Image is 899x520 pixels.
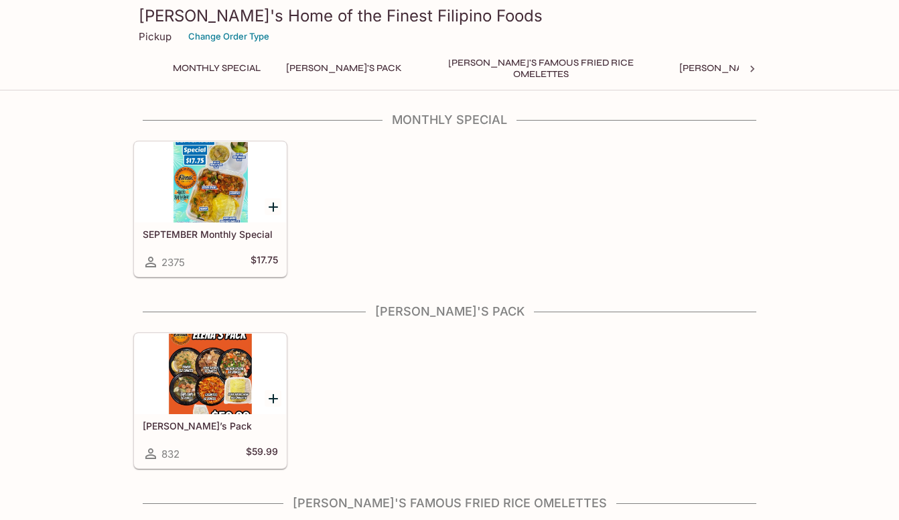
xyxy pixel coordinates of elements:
[135,142,286,222] div: SEPTEMBER Monthly Special
[143,229,278,240] h5: SEPTEMBER Monthly Special
[182,26,275,47] button: Change Order Type
[246,446,278,462] h5: $59.99
[133,304,766,319] h4: [PERSON_NAME]'s Pack
[135,334,286,414] div: Elena’s Pack
[143,420,278,432] h5: [PERSON_NAME]’s Pack
[139,30,171,43] p: Pickup
[420,59,661,78] button: [PERSON_NAME]'s Famous Fried Rice Omelettes
[133,113,766,127] h4: Monthly Special
[161,256,185,269] span: 2375
[134,333,287,468] a: [PERSON_NAME]’s Pack832$59.99
[161,448,180,460] span: 832
[139,5,760,26] h3: [PERSON_NAME]'s Home of the Finest Filipino Foods
[265,390,281,407] button: Add Elena’s Pack
[672,59,843,78] button: [PERSON_NAME]'s Mixed Plates
[279,59,409,78] button: [PERSON_NAME]'s Pack
[251,254,278,270] h5: $17.75
[165,59,268,78] button: Monthly Special
[134,141,287,277] a: SEPTEMBER Monthly Special2375$17.75
[265,198,281,215] button: Add SEPTEMBER Monthly Special
[133,496,766,511] h4: [PERSON_NAME]'s Famous Fried Rice Omelettes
